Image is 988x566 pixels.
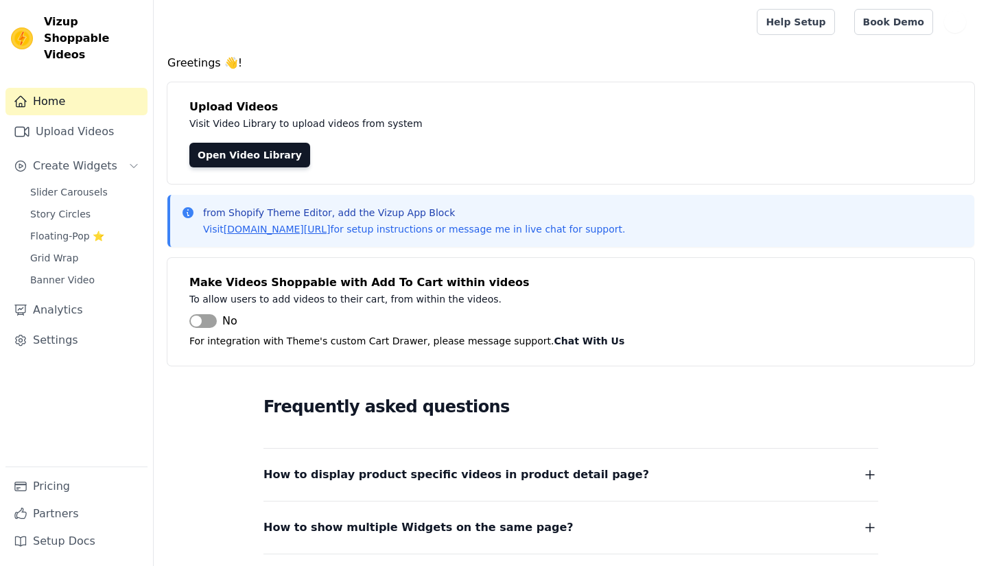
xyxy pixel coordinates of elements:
[167,55,974,71] h4: Greetings 👋!
[5,296,148,324] a: Analytics
[189,313,237,329] button: No
[189,115,804,132] p: Visit Video Library to upload videos from system
[263,518,878,537] button: How to show multiple Widgets on the same page?
[11,27,33,49] img: Vizup
[5,473,148,500] a: Pricing
[189,143,310,167] a: Open Video Library
[263,518,574,537] span: How to show multiple Widgets on the same page?
[22,270,148,290] a: Banner Video
[189,99,952,115] h4: Upload Videos
[203,206,625,220] p: from Shopify Theme Editor, add the Vizup App Block
[263,393,878,421] h2: Frequently asked questions
[5,152,148,180] button: Create Widgets
[30,273,95,287] span: Banner Video
[554,333,625,349] button: Chat With Us
[854,9,933,35] a: Book Demo
[33,158,117,174] span: Create Widgets
[263,465,649,484] span: How to display product specific videos in product detail page?
[189,333,952,349] p: For integration with Theme's custom Cart Drawer, please message support.
[263,465,878,484] button: How to display product specific videos in product detail page?
[5,528,148,555] a: Setup Docs
[5,327,148,354] a: Settings
[203,222,625,236] p: Visit for setup instructions or message me in live chat for support.
[757,9,834,35] a: Help Setup
[5,88,148,115] a: Home
[222,313,237,329] span: No
[189,274,952,291] h4: Make Videos Shoppable with Add To Cart within videos
[44,14,142,63] span: Vizup Shoppable Videos
[30,207,91,221] span: Story Circles
[22,248,148,268] a: Grid Wrap
[5,118,148,145] a: Upload Videos
[30,229,104,243] span: Floating-Pop ⭐
[5,500,148,528] a: Partners
[224,224,331,235] a: [DOMAIN_NAME][URL]
[22,226,148,246] a: Floating-Pop ⭐
[30,185,108,199] span: Slider Carousels
[30,251,78,265] span: Grid Wrap
[189,291,804,307] p: To allow users to add videos to their cart, from within the videos.
[22,182,148,202] a: Slider Carousels
[22,204,148,224] a: Story Circles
